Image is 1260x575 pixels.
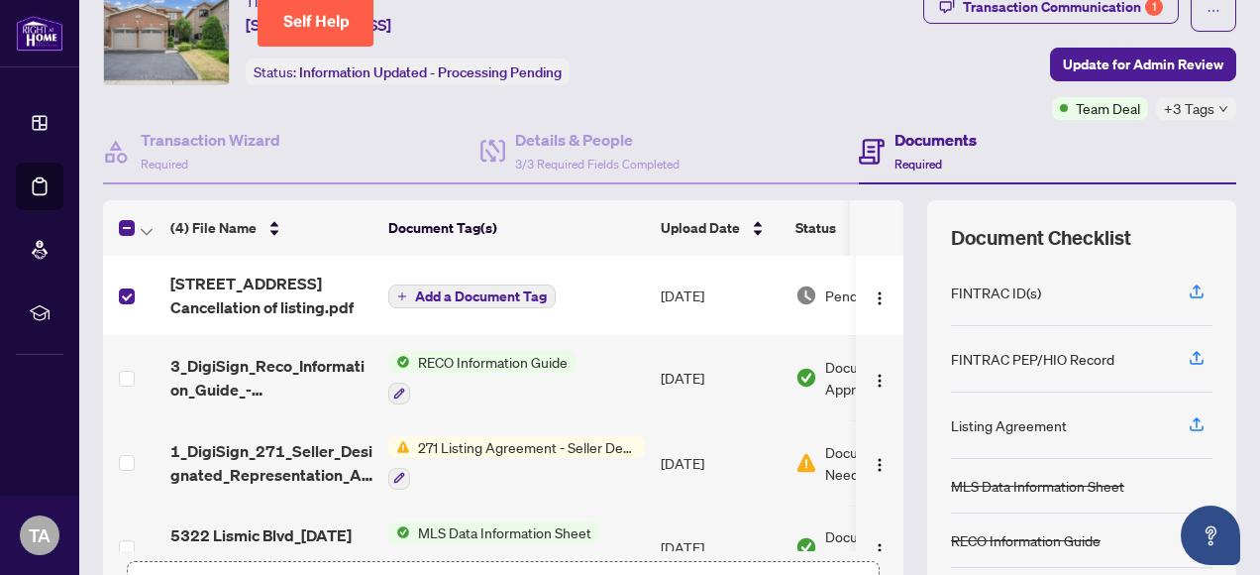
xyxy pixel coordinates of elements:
[1207,4,1220,18] span: ellipsis
[16,15,63,52] img: logo
[515,157,680,172] span: 3/3 Required Fields Completed
[825,441,928,485] span: Document Needs Work
[1063,49,1223,80] span: Update for Admin Review
[388,436,410,458] img: Status Icon
[787,200,956,256] th: Status
[515,128,680,152] h4: Details & People
[653,200,787,256] th: Upload Date
[872,373,888,389] img: Logo
[388,284,556,309] button: Add a Document Tag
[951,224,1131,252] span: Document Checklist
[170,217,257,239] span: (4) File Name
[397,291,407,301] span: plus
[894,128,977,152] h4: Documents
[864,362,895,394] button: Logo
[170,354,372,402] span: 3_DigiSign_Reco_Information_Guide_-_RECO_Forms.pdf
[170,439,372,487] span: 1_DigiSign_271_Seller_Designated_Representation_Agreement_Authority_to_Offer_for_Sale_-_PropTx-[P...
[170,523,372,571] span: 5322 Lismic Blvd_[DATE] 07_47_03 DIS.pdf
[283,12,350,31] span: Self Help
[388,521,410,543] img: Status Icon
[388,351,576,404] button: Status IconRECO Information Guide
[864,447,895,479] button: Logo
[661,217,740,239] span: Upload Date
[795,452,817,474] img: Document Status
[864,531,895,563] button: Logo
[141,157,188,172] span: Required
[415,289,547,303] span: Add a Document Tag
[246,58,570,85] div: Status:
[388,521,599,575] button: Status IconMLS Data Information Sheet
[1050,48,1236,81] button: Update for Admin Review
[1181,506,1240,565] button: Open asap
[872,457,888,473] img: Logo
[170,272,372,319] span: [STREET_ADDRESS] Cancellation of listing.pdf
[795,367,817,389] img: Document Status
[825,356,948,400] span: Document Approved
[653,420,787,506] td: [DATE]
[410,521,599,543] span: MLS Data Information Sheet
[951,529,1101,551] div: RECO Information Guide
[872,290,888,306] img: Logo
[410,351,576,373] span: RECO Information Guide
[299,63,562,81] span: Information Updated - Processing Pending
[795,536,817,558] img: Document Status
[872,542,888,558] img: Logo
[951,348,1114,370] div: FINTRAC PEP/HIO Record
[795,285,817,306] img: Document Status
[951,282,1041,303] div: FINTRAC ID(s)
[653,256,787,335] td: [DATE]
[29,521,51,549] span: TA
[951,475,1124,497] div: MLS Data Information Sheet
[825,525,948,569] span: Document Approved
[1218,104,1228,114] span: down
[894,157,942,172] span: Required
[1076,97,1140,119] span: Team Deal
[388,351,410,373] img: Status Icon
[162,200,380,256] th: (4) File Name
[410,436,645,458] span: 271 Listing Agreement - Seller Designated Representation Agreement Authority to Offer for Sale
[864,280,895,311] button: Logo
[388,436,645,490] button: Status Icon271 Listing Agreement - Seller Designated Representation Agreement Authority to Offer ...
[380,200,653,256] th: Document Tag(s)
[246,13,391,37] span: [STREET_ADDRESS]
[825,285,924,306] span: Pending Review
[388,285,556,308] button: Add a Document Tag
[1164,97,1214,120] span: +3 Tags
[141,128,280,152] h4: Transaction Wizard
[951,414,1067,436] div: Listing Agreement
[795,217,836,239] span: Status
[653,335,787,420] td: [DATE]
